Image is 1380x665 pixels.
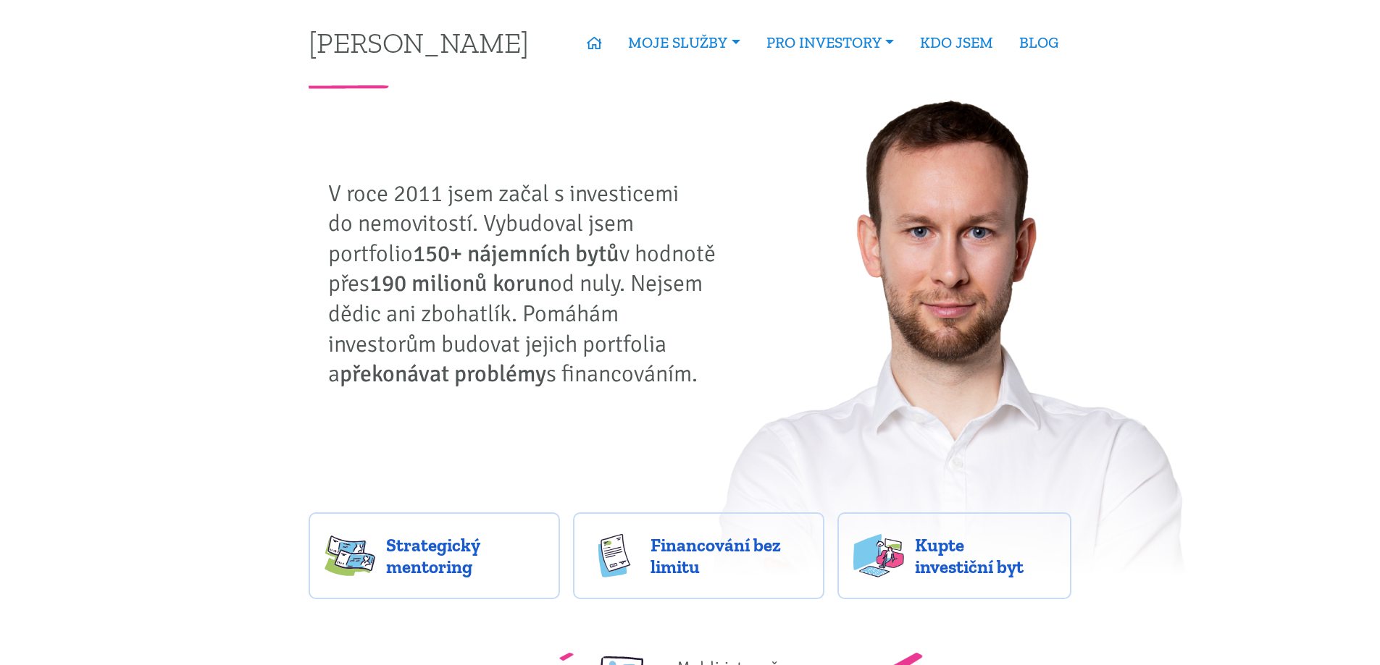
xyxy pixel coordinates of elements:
strong: 150+ nájemních bytů [413,240,619,268]
a: BLOG [1006,26,1071,59]
p: V roce 2011 jsem začal s investicemi do nemovitostí. Vybudoval jsem portfolio v hodnotě přes od n... [328,179,727,389]
a: KDO JSEM [907,26,1006,59]
img: finance [589,534,640,577]
a: Strategický mentoring [309,512,560,599]
a: [PERSON_NAME] [309,28,529,56]
span: Financování bez limitu [651,534,808,577]
strong: překonávat problémy [340,360,546,388]
span: Strategický mentoring [386,534,544,577]
img: flats [853,534,904,577]
a: PRO INVESTORY [753,26,907,59]
span: Kupte investiční byt [915,534,1055,577]
img: strategy [325,534,375,577]
a: MOJE SLUŽBY [615,26,753,59]
a: Kupte investiční byt [837,512,1071,599]
a: Financování bez limitu [573,512,824,599]
strong: 190 milionů korun [369,269,550,297]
